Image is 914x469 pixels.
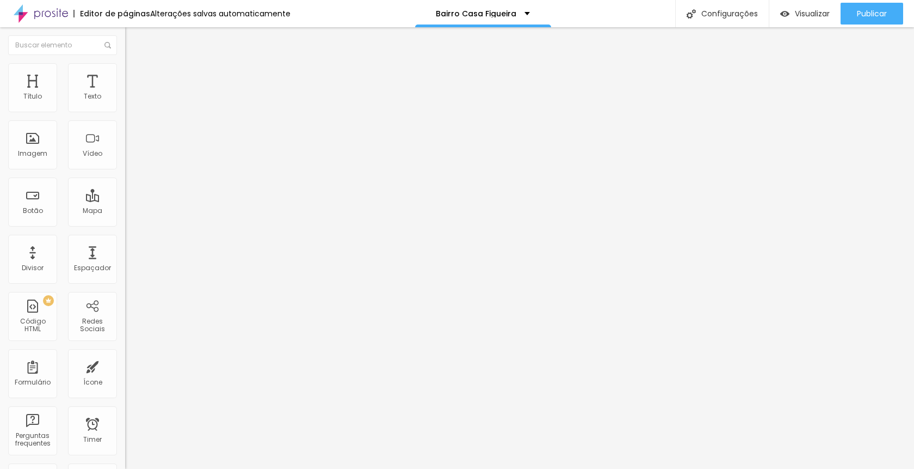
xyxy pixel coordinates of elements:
button: Publicar [841,3,903,25]
div: Mapa [83,207,102,215]
div: Divisor [22,264,44,272]
div: Texto [84,93,101,100]
div: Timer [83,436,102,443]
img: view-1.svg [780,9,789,19]
div: Botão [23,207,43,215]
button: Visualizar [769,3,841,25]
input: Buscar elemento [8,35,117,55]
img: Icone [687,9,696,19]
span: Visualizar [795,9,830,18]
div: Espaçador [74,264,111,272]
div: Imagem [18,150,47,157]
div: Vídeo [83,150,102,157]
div: Redes Sociais [71,318,114,333]
div: Código HTML [11,318,54,333]
iframe: Editor [125,27,914,469]
span: Publicar [857,9,887,18]
div: Ícone [83,379,102,386]
div: Editor de páginas [73,10,150,17]
div: Título [23,93,42,100]
div: Formulário [15,379,51,386]
div: Perguntas frequentes [11,432,54,448]
div: Alterações salvas automaticamente [150,10,291,17]
img: Icone [104,42,111,48]
p: Bairro Casa Figueira [436,10,516,17]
